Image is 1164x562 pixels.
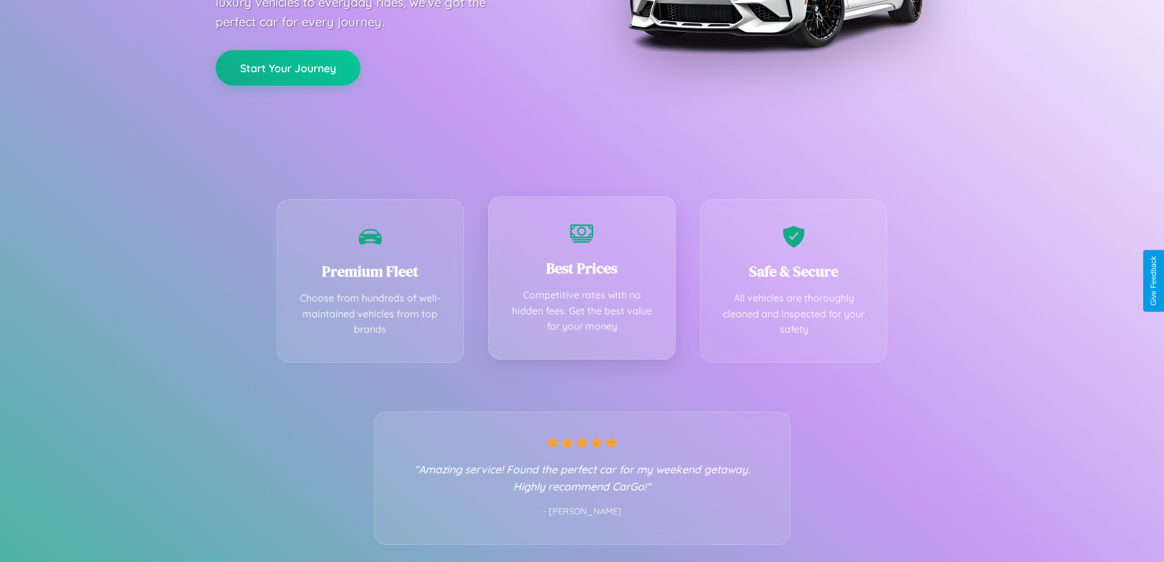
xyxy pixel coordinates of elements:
p: All vehicles are thoroughly cleaned and inspected for your safety [719,290,869,338]
h3: Premium Fleet [296,261,445,281]
h3: Best Prices [507,258,657,278]
p: - [PERSON_NAME] [399,504,766,520]
p: "Amazing service! Found the perfect car for my weekend getaway. Highly recommend CarGo!" [399,460,766,495]
div: Give Feedback [1149,256,1158,306]
p: Competitive rates with no hidden fees. Get the best value for your money [507,287,657,335]
p: Choose from hundreds of well-maintained vehicles from top brands [296,290,445,338]
button: Start Your Journey [216,50,361,86]
h3: Safe & Secure [719,261,869,281]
